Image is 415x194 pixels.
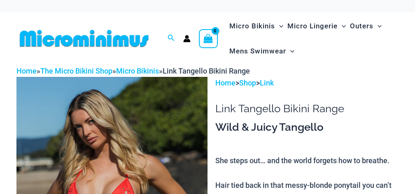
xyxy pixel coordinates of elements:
[215,102,399,115] h1: Link Tangello Bikini Range
[348,14,384,39] a: OutersMenu ToggleMenu Toggle
[199,29,218,48] a: View Shopping Cart, empty
[168,33,175,44] a: Search icon link
[215,120,399,134] h3: Wild & Juicy Tangello
[239,79,256,87] a: Shop
[350,16,373,37] span: Outers
[215,77,399,89] p: > >
[183,35,191,42] a: Account icon link
[227,39,296,64] a: Mens SwimwearMenu ToggleMenu Toggle
[260,79,274,87] a: Link
[215,79,235,87] a: Home
[40,67,112,75] a: The Micro Bikini Shop
[229,41,286,62] span: Mens Swimwear
[16,67,37,75] a: Home
[227,14,285,39] a: Micro BikinisMenu ToggleMenu Toggle
[16,67,250,75] span: » » »
[285,14,348,39] a: Micro LingerieMenu ToggleMenu Toggle
[226,12,399,65] nav: Site Navigation
[287,16,338,37] span: Micro Lingerie
[163,67,250,75] span: Link Tangello Bikini Range
[275,16,283,37] span: Menu Toggle
[116,67,159,75] a: Micro Bikinis
[16,29,152,48] img: MM SHOP LOGO FLAT
[373,16,382,37] span: Menu Toggle
[338,16,346,37] span: Menu Toggle
[286,41,294,62] span: Menu Toggle
[229,16,275,37] span: Micro Bikinis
